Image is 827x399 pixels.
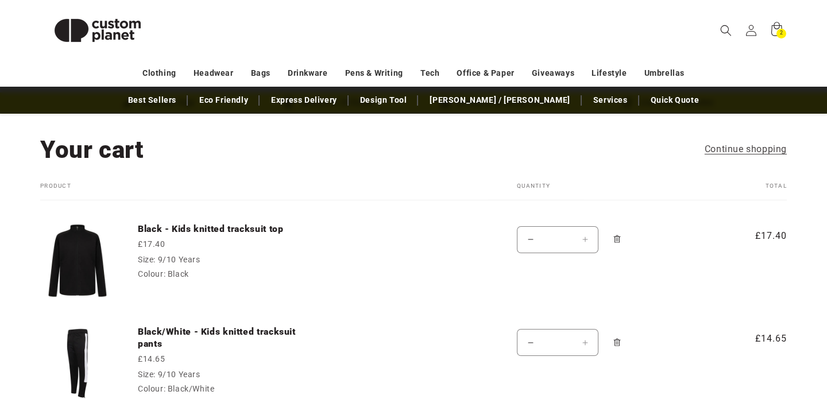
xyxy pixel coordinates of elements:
a: Lifestyle [592,63,627,83]
a: Drinkware [288,63,327,83]
a: Services [588,90,633,110]
a: [PERSON_NAME] / [PERSON_NAME] [424,90,575,110]
div: £17.40 [138,238,310,250]
th: Product [40,183,488,200]
th: Quantity [488,183,703,200]
dd: Black/White [168,384,215,393]
div: £14.65 [138,353,310,365]
a: Eco Friendly [194,90,254,110]
dt: Size: [138,255,156,264]
iframe: Chat Widget [630,275,827,399]
span: 2 [780,29,783,38]
dt: Size: [138,370,156,379]
th: Total [703,183,787,200]
a: Continue shopping [705,141,787,158]
input: Quantity for Black - Kids knitted tracksuit top [543,226,572,253]
img: Custom Planet [40,5,155,56]
a: Remove Black - Kids knitted tracksuit top - 9/10 Years / Black [607,223,627,255]
summary: Search [713,18,739,43]
a: Best Sellers [122,90,182,110]
a: Black - Kids knitted tracksuit top [138,223,310,235]
input: Quantity for Black/White - Kids knitted tracksuit pants [543,329,572,356]
a: Headwear [194,63,234,83]
dt: Colour: [138,384,165,393]
a: Black/White - Kids knitted tracksuit pants [138,326,310,350]
a: Remove Black/White - Kids knitted tracksuit pants - 9/10 Years / Black/White [607,326,627,358]
a: Office & Paper [457,63,514,83]
a: Bags [251,63,270,83]
dd: 9/10 Years [158,255,200,264]
span: £17.40 [726,229,787,243]
a: Giveaways [532,63,574,83]
dd: Black [168,269,189,278]
a: Umbrellas [644,63,685,83]
a: Tech [420,63,439,83]
a: Quick Quote [645,90,705,110]
img: Kids knitted tracksuit top [40,223,115,298]
a: Pens & Writing [345,63,403,83]
dt: Colour: [138,269,165,278]
a: Express Delivery [265,90,343,110]
dd: 9/10 Years [158,370,200,379]
a: Design Tool [354,90,413,110]
a: Clothing [142,63,176,83]
h1: Your cart [40,134,144,165]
